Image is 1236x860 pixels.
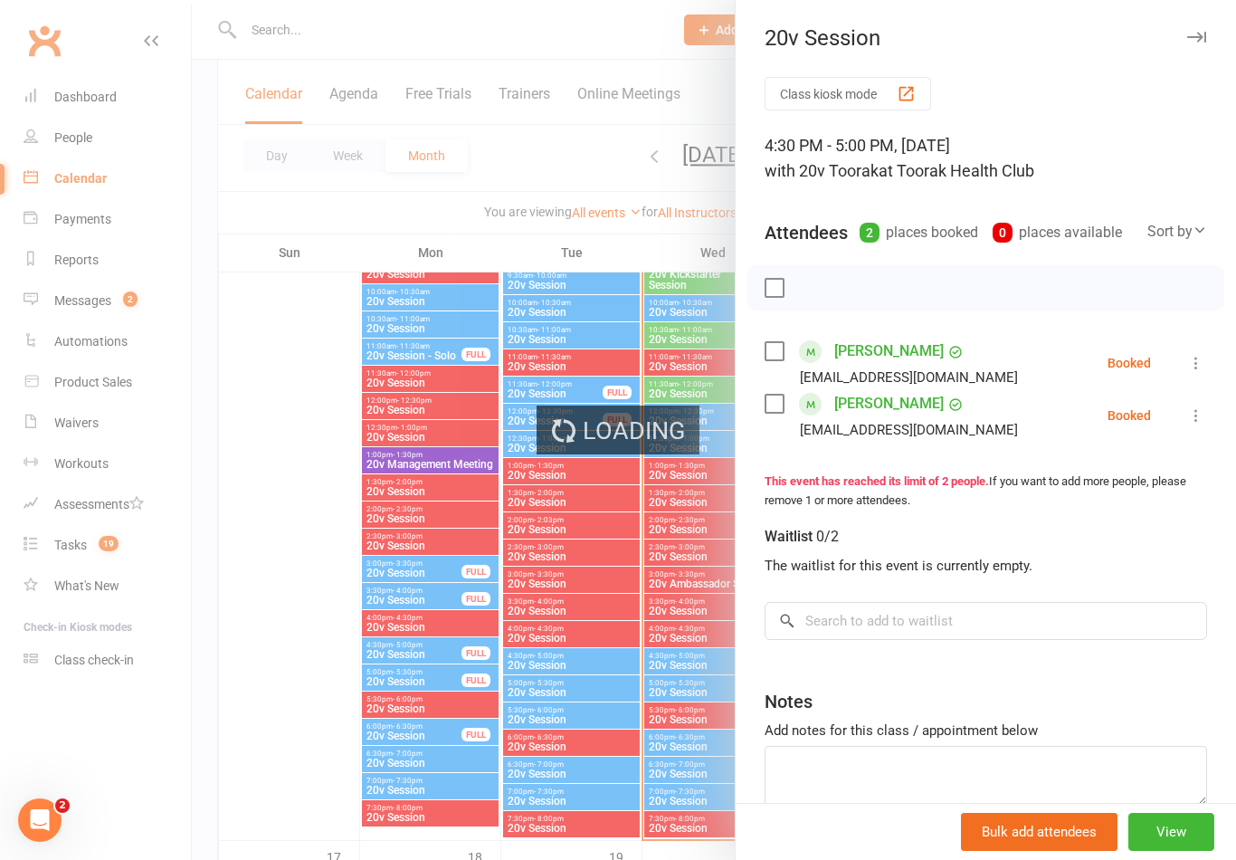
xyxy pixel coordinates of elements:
div: Booked [1108,357,1151,369]
div: Attendees [765,220,848,245]
div: Waitlist [765,524,839,549]
input: Search to add to waitlist [765,602,1207,640]
button: View [1128,813,1214,851]
span: at Toorak Health Club [879,161,1034,180]
div: places booked [860,220,978,245]
a: [PERSON_NAME] [834,389,944,418]
div: places available [993,220,1122,245]
strong: This event has reached its limit of 2 people. [765,474,989,488]
div: The waitlist for this event is currently empty. [765,555,1207,577]
div: Booked [1108,409,1151,422]
div: [EMAIL_ADDRESS][DOMAIN_NAME] [800,366,1018,389]
div: Sort by [1147,220,1207,244]
span: 2 [55,798,70,813]
div: Add notes for this class / appointment below [765,720,1207,741]
span: with 20v Toorak [765,161,879,180]
a: [PERSON_NAME] [834,337,944,366]
div: Notes [765,689,813,714]
div: If you want to add more people, please remove 1 or more attendees. [765,473,1207,511]
div: [EMAIL_ADDRESS][DOMAIN_NAME] [800,418,1018,442]
div: 2 [860,223,879,243]
button: Class kiosk mode [765,77,931,110]
div: 0 [993,223,1013,243]
div: 20v Session [736,25,1236,51]
div: 0/2 [816,524,839,549]
button: Bulk add attendees [961,813,1117,851]
div: 4:30 PM - 5:00 PM, [DATE] [765,133,1207,184]
iframe: Intercom live chat [18,798,62,842]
